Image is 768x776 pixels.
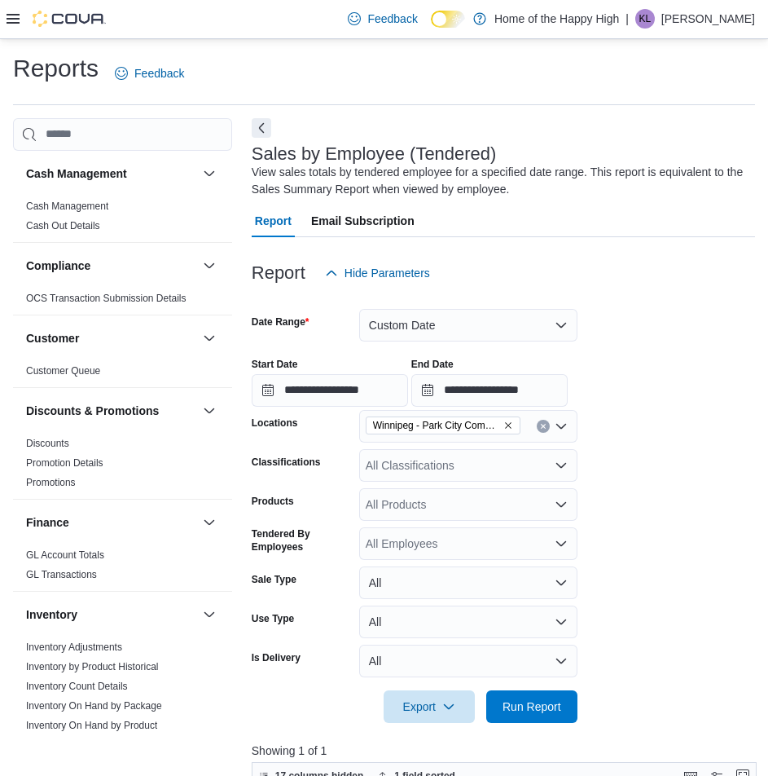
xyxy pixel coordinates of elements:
span: Customer Queue [26,364,100,377]
button: Discounts & Promotions [26,403,196,419]
label: Products [252,495,294,508]
label: Locations [252,417,298,430]
a: Cash Out Details [26,220,100,231]
h3: Customer [26,330,79,346]
span: Run Report [502,699,561,715]
label: Date Range [252,315,309,328]
img: Cova [33,11,106,27]
span: Report [255,205,292,237]
h3: Report [252,263,305,283]
a: GL Account Totals [26,549,104,561]
span: Feedback [134,65,184,82]
button: All [359,645,577,677]
button: Finance [26,514,196,531]
span: GL Account Totals [26,549,104,562]
span: OCS Transaction Submission Details [26,292,187,305]
button: Inventory [200,605,219,624]
span: Export [393,690,465,723]
h3: Compliance [26,258,90,274]
span: Email Subscription [311,205,415,237]
h3: Cash Management [26,165,127,182]
button: Open list of options [555,420,568,433]
button: Open list of options [555,498,568,511]
span: Dark Mode [431,28,432,29]
div: Cash Management [13,196,232,242]
span: Winnipeg - Park City Commons - Fire & Flower [366,417,520,434]
button: Cash Management [200,164,219,183]
label: Is Delivery [252,651,301,664]
a: Inventory Adjustments [26,642,122,653]
h3: Inventory [26,606,77,623]
span: Inventory Count Details [26,680,128,693]
button: Open list of options [555,537,568,550]
button: Compliance [26,258,196,274]
label: End Date [411,358,454,371]
div: Customer [13,361,232,387]
label: Start Date [252,358,298,371]
button: Compliance [200,256,219,276]
button: Finance [200,513,219,532]
span: Inventory On Hand by Package [26,699,162,712]
label: Use Type [252,612,294,625]
button: Clear input [537,420,550,433]
p: | [625,9,629,29]
button: Hide Parameters [318,257,437,289]
p: Home of the Happy High [494,9,619,29]
h3: Discounts & Promotions [26,403,159,419]
button: Remove Winnipeg - Park City Commons - Fire & Flower from selection in this group [503,421,513,430]
a: Discounts [26,438,69,449]
button: Run Report [486,690,577,723]
a: OCS Transaction Submission Details [26,293,187,304]
span: Inventory Adjustments [26,641,122,654]
input: Dark Mode [431,11,465,28]
button: Customer [200,328,219,348]
h3: Sales by Employee (Tendered) [252,144,497,164]
a: Promotion Details [26,457,103,469]
a: Customer Queue [26,365,100,377]
button: All [359,606,577,638]
button: Next [252,118,271,138]
button: Open list of options [555,459,568,472]
span: Discounts [26,437,69,450]
button: Inventory [26,606,196,623]
button: Cash Management [26,165,196,182]
span: Feedback [367,11,417,27]
button: Discounts & Promotions [200,401,219,421]
p: Showing 1 of 1 [252,743,762,759]
h3: Finance [26,514,69,531]
a: Feedback [341,2,423,35]
div: Finance [13,545,232,591]
span: Promotions [26,476,76,489]
input: Press the down key to open a popover containing a calendar. [411,374,568,407]
button: Custom Date [359,309,577,342]
h1: Reports [13,52,99,85]
a: Promotions [26,477,76,488]
a: Feedback [108,57,191,90]
label: Tendered By Employees [252,527,353,553]
span: Cash Management [26,200,108,213]
button: All [359,567,577,599]
input: Press the down key to open a popover containing a calendar. [252,374,408,407]
a: Cash Management [26,201,108,212]
span: KL [639,9,652,29]
a: Inventory On Hand by Package [26,700,162,712]
a: GL Transactions [26,569,97,580]
label: Classifications [252,456,321,469]
span: Inventory On Hand by Product [26,719,157,732]
div: Compliance [13,289,232,315]
span: Winnipeg - Park City Commons - Fire & Flower [373,417,500,434]
div: Kiannah Lloyd [635,9,655,29]
div: View sales totals by tendered employee for a specified date range. This report is equivalent to t... [252,164,747,198]
p: [PERSON_NAME] [661,9,755,29]
a: Inventory by Product Historical [26,661,159,672]
span: Cash Out Details [26,219,100,232]
div: Discounts & Promotions [13,434,232,499]
label: Sale Type [252,573,296,586]
a: Inventory Count Details [26,681,128,692]
span: Inventory by Product Historical [26,660,159,673]
span: Promotion Details [26,456,103,470]
span: GL Transactions [26,568,97,581]
a: Inventory On Hand by Product [26,720,157,731]
button: Export [384,690,475,723]
button: Customer [26,330,196,346]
